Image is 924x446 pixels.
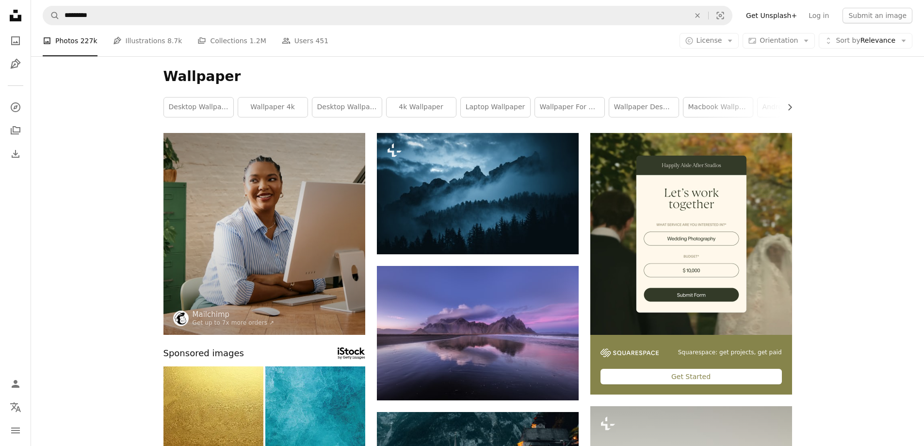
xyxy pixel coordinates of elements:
[600,348,659,357] img: file-1747939142011-51e5cc87e3c9
[282,25,328,56] a: Users 451
[249,35,266,46] span: 1.2M
[167,35,182,46] span: 8.7k
[680,33,739,49] button: License
[6,421,25,440] button: Menu
[163,133,365,335] img: A woman smiling while working at a computer
[781,98,792,117] button: scroll list to the right
[377,189,579,198] a: a mountain range covered in fog and clouds
[6,374,25,394] a: Log in / Sign up
[377,329,579,337] a: photo of mountain
[687,6,708,25] button: Clear
[387,98,456,117] a: 4k wallpaper
[697,36,722,44] span: License
[590,133,792,335] img: file-1747939393036-2c53a76c450aimage
[740,8,803,23] a: Get Unsplash+
[709,6,732,25] button: Visual search
[803,8,835,23] a: Log in
[312,98,382,117] a: desktop wallpaper
[163,68,792,85] h1: Wallpaper
[535,98,604,117] a: wallpaper for mobile
[836,36,895,46] span: Relevance
[173,311,189,326] img: Go to Mailchimp's profile
[6,144,25,164] a: Download History
[163,229,365,238] a: A woman smiling while working at a computer
[193,310,275,319] a: Mailchimp
[43,6,60,25] button: Search Unsplash
[758,98,827,117] a: android wallpaper
[377,133,579,254] img: a mountain range covered in fog and clouds
[461,98,530,117] a: laptop wallpaper
[164,98,233,117] a: desktop wallpapers
[6,31,25,50] a: Photos
[590,133,792,395] a: Squarespace: get projects, get paidGet Started
[836,36,860,44] span: Sort by
[6,121,25,140] a: Collections
[6,54,25,74] a: Illustrations
[193,319,275,326] a: Get up to 7x more orders ↗
[609,98,679,117] a: wallpaper desktop
[113,25,182,56] a: Illustrations 8.7k
[6,98,25,117] a: Explore
[43,6,732,25] form: Find visuals sitewide
[600,369,782,384] div: Get Started
[163,347,244,361] span: Sponsored images
[743,33,815,49] button: Orientation
[377,266,579,400] img: photo of mountain
[197,25,266,56] a: Collections 1.2M
[843,8,912,23] button: Submit an image
[315,35,328,46] span: 451
[760,36,798,44] span: Orientation
[6,397,25,417] button: Language
[819,33,912,49] button: Sort byRelevance
[238,98,308,117] a: wallpaper 4k
[683,98,753,117] a: macbook wallpaper
[678,348,782,357] span: Squarespace: get projects, get paid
